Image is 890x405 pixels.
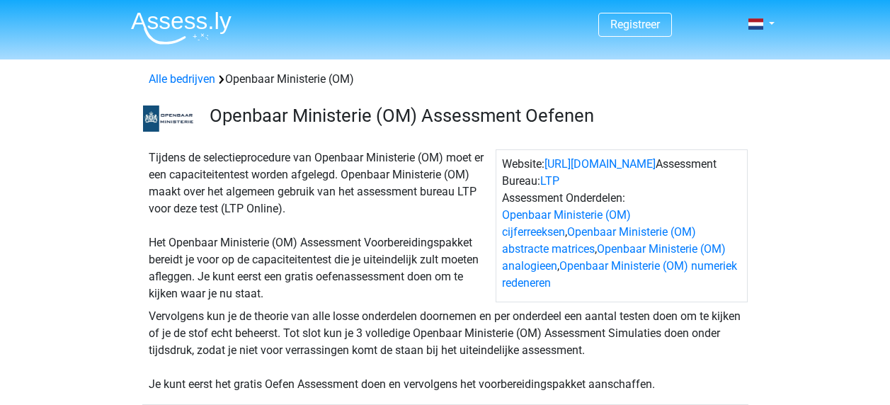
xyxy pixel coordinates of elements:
[143,308,748,393] div: Vervolgens kun je de theorie van alle losse onderdelen doornemen en per onderdeel een aantal test...
[502,242,726,273] a: Openbaar Ministerie (OM) analogieen
[540,174,559,188] a: LTP
[502,225,696,256] a: Openbaar Ministerie (OM) abstracte matrices
[143,149,496,302] div: Tijdens de selectieprocedure van Openbaar Ministerie (OM) moet er een capaciteitentest worden afg...
[143,71,748,88] div: Openbaar Ministerie (OM)
[131,11,232,45] img: Assessly
[149,72,215,86] a: Alle bedrijven
[502,208,631,239] a: Openbaar Ministerie (OM) cijferreeksen
[544,157,656,171] a: [URL][DOMAIN_NAME]
[610,18,660,31] a: Registreer
[210,105,737,127] h3: Openbaar Ministerie (OM) Assessment Oefenen
[496,149,748,302] div: Website: Assessment Bureau: Assessment Onderdelen: , , ,
[502,259,737,290] a: Openbaar Ministerie (OM) numeriek redeneren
